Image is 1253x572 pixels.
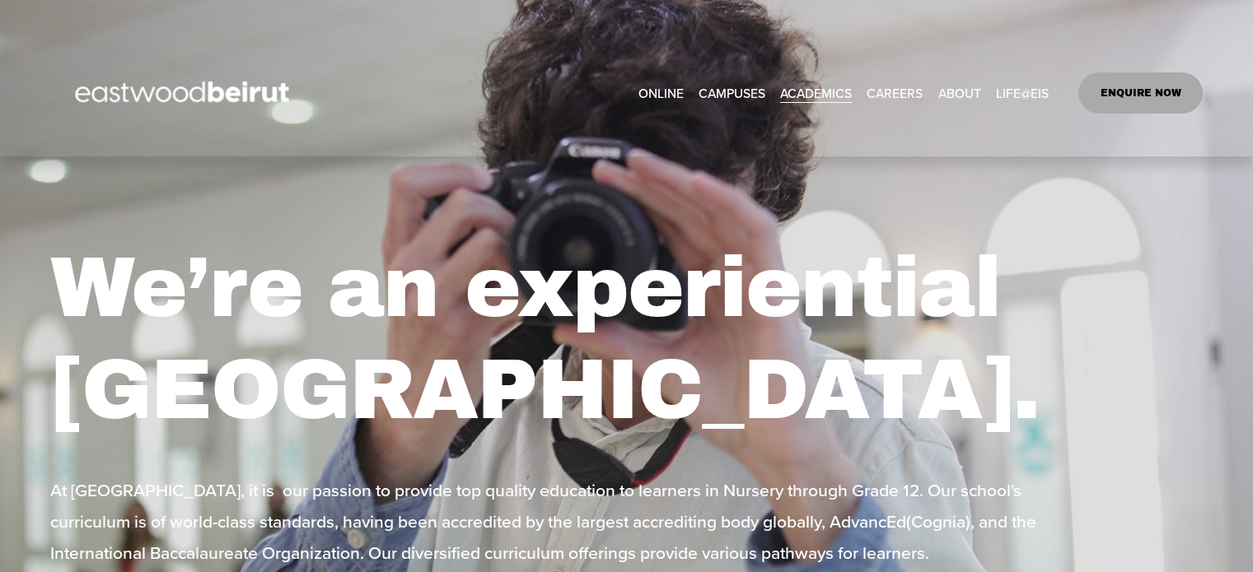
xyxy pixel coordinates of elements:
[638,80,684,105] a: ONLINE
[50,237,1203,441] h1: We’re an experiential [GEOGRAPHIC_DATA].
[780,81,852,105] span: ACADEMICS
[50,51,319,135] img: EastwoodIS Global Site
[996,81,1049,105] span: LIFE@EIS
[50,474,1058,568] p: At [GEOGRAPHIC_DATA], it is our passion to provide top quality education to learners in Nursery t...
[699,81,765,105] span: CAMPUSES
[867,80,923,105] a: CAREERS
[938,80,981,105] a: folder dropdown
[996,80,1049,105] a: folder dropdown
[1078,72,1203,114] a: ENQUIRE NOW
[780,80,852,105] a: folder dropdown
[699,80,765,105] a: folder dropdown
[938,81,981,105] span: ABOUT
